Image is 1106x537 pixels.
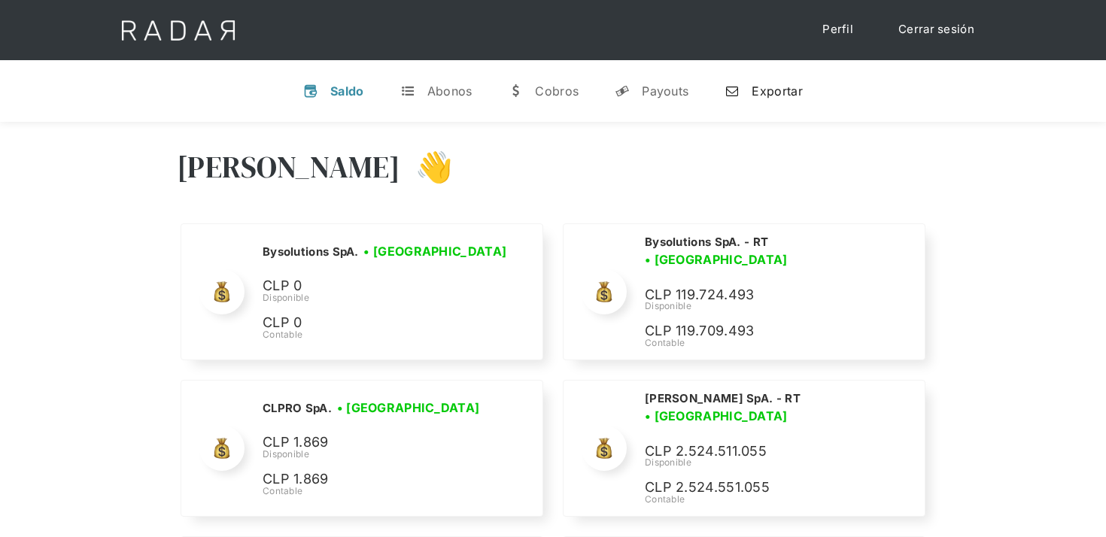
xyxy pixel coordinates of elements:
p: CLP 1.869 [263,432,488,454]
div: Disponible [263,291,512,305]
p: CLP 2.524.511.055 [645,441,871,463]
a: Cerrar sesión [883,15,989,44]
div: Payouts [642,83,688,99]
div: Contable [645,493,907,506]
div: Contable [263,328,512,341]
h2: CLPRO SpA. [263,401,332,416]
p: CLP 0 [263,275,488,297]
div: Abonos [427,83,472,99]
div: n [725,83,740,99]
p: CLP 0 [263,312,488,334]
h2: Bysolutions SpA. - RT [645,235,768,250]
div: Disponible [645,299,907,313]
p: CLP 119.709.493 [645,320,871,342]
h3: • [GEOGRAPHIC_DATA] [645,407,788,425]
div: Contable [645,336,907,350]
div: Saldo [330,83,364,99]
div: y [615,83,630,99]
div: v [303,83,318,99]
div: Disponible [263,447,488,461]
h2: Bysolutions SpA. [263,244,359,259]
div: Disponible [645,456,907,469]
div: t [400,83,415,99]
div: w [508,83,523,99]
div: Contable [263,484,488,498]
p: CLP 2.524.551.055 [645,477,871,499]
h3: 👋 [400,148,453,186]
h2: [PERSON_NAME] SpA. - RT [645,391,801,406]
div: Cobros [535,83,579,99]
p: CLP 1.869 [263,469,488,490]
h3: • [GEOGRAPHIC_DATA] [337,399,480,417]
div: Exportar [752,83,802,99]
h3: • [GEOGRAPHIC_DATA] [363,242,506,260]
h3: [PERSON_NAME] [177,148,400,186]
h3: • [GEOGRAPHIC_DATA] [645,250,788,268]
a: Perfil [807,15,868,44]
p: CLP 119.724.493 [645,284,871,306]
